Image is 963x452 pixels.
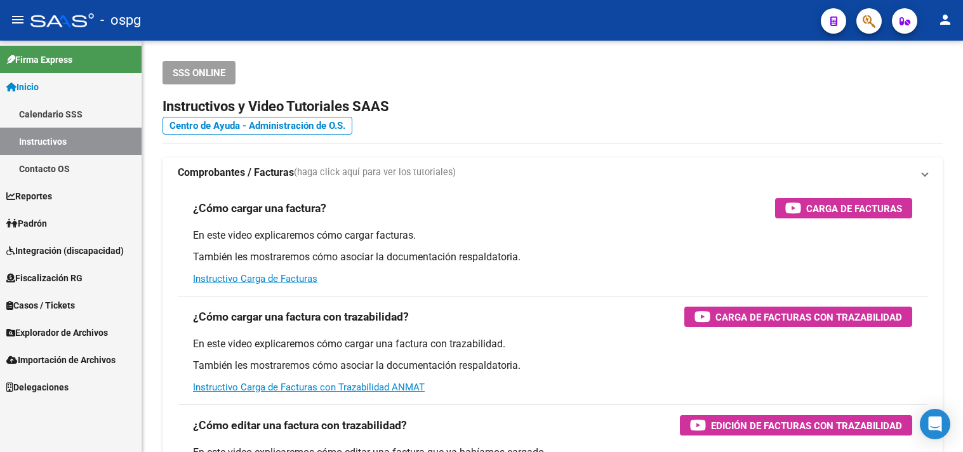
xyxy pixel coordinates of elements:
[684,307,912,327] button: Carga de Facturas con Trazabilidad
[163,157,943,188] mat-expansion-panel-header: Comprobantes / Facturas(haga click aquí para ver los tutoriales)
[163,61,236,84] button: SSS ONLINE
[193,229,912,243] p: En este video explicaremos cómo cargar facturas.
[6,53,72,67] span: Firma Express
[193,308,409,326] h3: ¿Cómo cargar una factura con trazabilidad?
[163,117,352,135] a: Centro de Ayuda - Administración de O.S.
[178,166,294,180] strong: Comprobantes / Facturas
[938,12,953,27] mat-icon: person
[6,353,116,367] span: Importación de Archivos
[6,326,108,340] span: Explorador de Archivos
[163,95,943,119] h2: Instructivos y Video Tutoriales SAAS
[6,298,75,312] span: Casos / Tickets
[6,80,39,94] span: Inicio
[10,12,25,27] mat-icon: menu
[775,198,912,218] button: Carga de Facturas
[193,273,317,284] a: Instructivo Carga de Facturas
[680,415,912,435] button: Edición de Facturas con Trazabilidad
[173,67,225,79] span: SSS ONLINE
[711,418,902,434] span: Edición de Facturas con Trazabilidad
[193,416,407,434] h3: ¿Cómo editar una factura con trazabilidad?
[6,244,124,258] span: Integración (discapacidad)
[100,6,141,34] span: - ospg
[920,409,950,439] div: Open Intercom Messenger
[193,359,912,373] p: También les mostraremos cómo asociar la documentación respaldatoria.
[193,199,326,217] h3: ¿Cómo cargar una factura?
[294,166,456,180] span: (haga click aquí para ver los tutoriales)
[6,216,47,230] span: Padrón
[193,337,912,351] p: En este video explicaremos cómo cargar una factura con trazabilidad.
[715,309,902,325] span: Carga de Facturas con Trazabilidad
[193,382,425,393] a: Instructivo Carga de Facturas con Trazabilidad ANMAT
[6,189,52,203] span: Reportes
[6,271,83,285] span: Fiscalización RG
[193,250,912,264] p: También les mostraremos cómo asociar la documentación respaldatoria.
[6,380,69,394] span: Delegaciones
[806,201,902,216] span: Carga de Facturas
